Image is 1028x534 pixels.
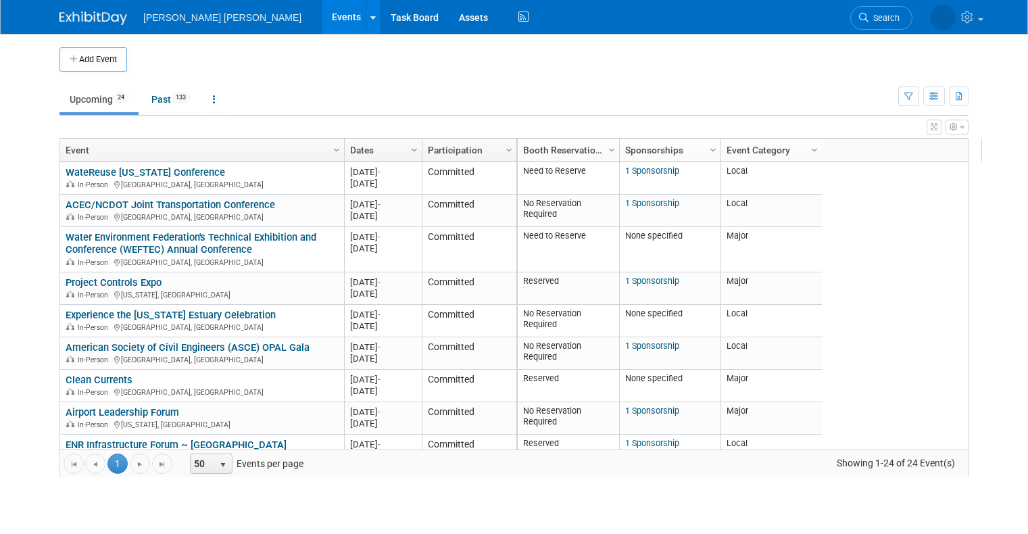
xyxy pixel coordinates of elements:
span: - [378,374,381,385]
span: In-Person [78,213,112,222]
a: Event Category [727,139,813,162]
img: In-Person Event [66,388,74,395]
span: 133 [172,93,190,103]
a: Clean Currents [66,374,132,386]
td: Committed [422,402,516,435]
span: In-Person [78,388,112,397]
a: Search [850,6,912,30]
span: Column Settings [504,145,514,155]
img: In-Person Event [66,258,74,265]
span: - [378,232,381,242]
span: In-Person [78,420,112,429]
span: In-Person [78,323,112,332]
div: [DATE] [350,243,416,254]
a: WateReuse [US_STATE] Conference [66,166,225,178]
a: Booth Reservation Status [523,139,610,162]
span: [PERSON_NAME] [PERSON_NAME] [143,12,301,23]
div: [DATE] [350,309,416,320]
span: Column Settings [409,145,420,155]
td: Committed [422,435,516,467]
td: Committed [422,162,516,195]
td: Committed [422,195,516,227]
img: In-Person Event [66,180,74,187]
div: [DATE] [350,199,416,210]
td: Reserved [518,272,619,305]
div: [DATE] [350,341,416,353]
div: [DATE] [350,231,416,243]
span: In-Person [78,180,112,189]
a: Sponsorships [625,139,712,162]
span: select [218,460,228,470]
div: [DATE] [350,166,416,178]
td: Local [720,195,822,227]
span: - [378,407,381,417]
a: Column Settings [706,139,721,159]
a: Column Settings [502,139,517,159]
td: Local [720,435,822,467]
button: Add Event [59,47,127,72]
div: [DATE] [350,406,416,418]
div: [DATE] [350,385,416,397]
a: Go to the previous page [85,454,105,474]
span: Events per page [173,454,317,474]
a: Column Settings [605,139,620,159]
td: Local [720,337,822,370]
span: 24 [114,93,128,103]
td: No Reservation Required [518,337,619,370]
a: 1 Sponsorship [625,406,679,416]
span: - [378,310,381,320]
td: Committed [422,305,516,337]
td: Committed [422,227,516,272]
img: In-Person Event [66,420,74,427]
span: Go to the last page [157,459,168,470]
div: [DATE] [350,276,416,288]
a: Past133 [141,87,200,112]
div: [DATE] [350,374,416,385]
span: Column Settings [809,145,820,155]
img: In-Person Event [66,213,74,220]
div: [GEOGRAPHIC_DATA], [GEOGRAPHIC_DATA] [66,386,338,397]
span: Showing 1-24 of 24 Event(s) [825,454,968,472]
div: [DATE] [350,418,416,429]
span: Column Settings [606,145,617,155]
td: Reserved [518,435,619,467]
span: - [378,439,381,450]
a: American Society of Civil Engineers (ASCE) OPAL Gala [66,341,310,354]
div: [US_STATE], [GEOGRAPHIC_DATA] [66,418,338,430]
span: Search [868,13,900,23]
div: [DATE] [350,288,416,299]
td: Major [720,402,822,435]
div: [GEOGRAPHIC_DATA], [GEOGRAPHIC_DATA] [66,178,338,190]
a: Event [66,139,335,162]
div: [DATE] [350,320,416,332]
td: No Reservation Required [518,195,619,227]
span: Go to the next page [134,459,145,470]
span: In-Person [78,258,112,267]
span: None specified [625,230,683,241]
a: ACEC/NCDOT Joint Transportation Conference [66,199,275,211]
span: None specified [625,373,683,383]
a: Column Settings [408,139,422,159]
td: Major [720,272,822,305]
span: Go to the previous page [90,459,101,470]
a: Water Environment Federation's Technical Exhibition and Conference (WEFTEC) Annual Conference [66,231,316,256]
div: [DATE] [350,210,416,222]
a: Go to the first page [64,454,84,474]
span: - [378,277,381,287]
a: Go to the next page [130,454,150,474]
a: Airport Leadership Forum [66,406,179,418]
div: [GEOGRAPHIC_DATA], [GEOGRAPHIC_DATA] [66,256,338,268]
div: [DATE] [350,178,416,189]
span: - [378,199,381,210]
a: Column Settings [808,139,823,159]
a: ENR Infrastructure Forum ~ [GEOGRAPHIC_DATA] [66,439,287,451]
div: [GEOGRAPHIC_DATA], [GEOGRAPHIC_DATA] [66,321,338,333]
a: Project Controls Expo [66,276,162,289]
a: Column Settings [330,139,345,159]
div: [DATE] [350,439,416,450]
a: 1 Sponsorship [625,166,679,176]
a: Experience the [US_STATE] Estuary Celebration [66,309,276,321]
div: [GEOGRAPHIC_DATA], [GEOGRAPHIC_DATA] [66,354,338,365]
td: Committed [422,337,516,370]
td: Committed [422,272,516,305]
